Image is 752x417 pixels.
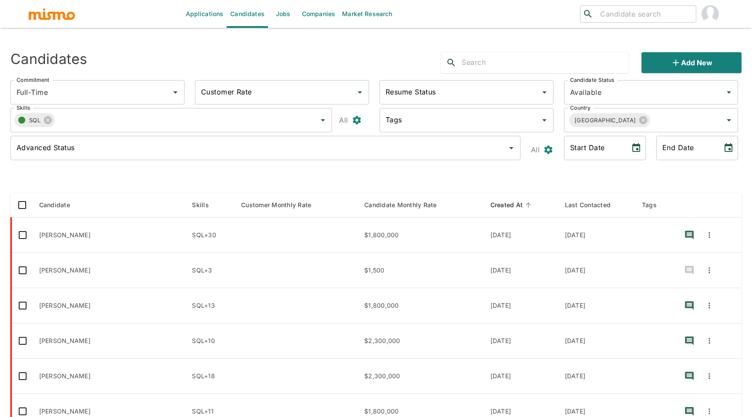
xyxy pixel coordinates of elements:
[28,7,76,20] img: logo
[10,50,87,68] h4: Candidates
[538,114,551,126] button: Open
[483,218,558,253] td: [DATE]
[14,113,55,127] div: SQL
[570,76,614,84] label: Candidate Status
[357,218,483,253] td: $1,800,000
[483,253,558,288] td: [DATE]
[357,288,483,323] td: $1,800,000
[29,115,46,125] span: SQL
[558,192,635,218] th: Last Contacted
[702,5,719,23] img: Paola Pacheco
[357,323,483,359] td: $2,300,000
[656,136,716,160] input: MM/DD/YYYY
[538,86,551,98] button: Open
[17,104,30,111] label: Skills
[192,301,227,310] p: SQL, POWER BI, Agile, Big Data, Data Science, ERP, Data Analysis, Oracle, Agile Methodologies, JI...
[558,253,635,288] td: [DATE]
[169,86,181,98] button: Open
[441,52,462,73] button: search
[700,225,719,245] button: Quick Actions
[679,260,700,281] button: recent-notes
[558,359,635,394] td: [DATE]
[192,336,227,345] p: SQL, POWER BI, DATA VISUALIZATION, Big Data, DATA ANALYTICS, Data Analysis, Microsoft Power Autom...
[192,266,227,275] p: SQL, Amazon Web Services, Salesforce, NETWORKING
[357,253,483,288] td: $1,500
[558,218,635,253] td: [DATE]
[641,52,742,73] button: Add new
[32,323,185,359] td: [PERSON_NAME]
[483,323,558,359] td: [DATE]
[32,359,185,394] td: [PERSON_NAME]
[558,323,635,359] td: [DATE]
[354,86,366,98] button: Open
[569,113,650,127] div: [GEOGRAPHIC_DATA]
[531,144,540,156] p: All
[700,260,719,281] button: Quick Actions
[17,76,49,84] label: Commitment
[628,139,645,157] button: Choose date
[192,407,227,416] p: SQL, NETWORKING, WEB SERVICES, DHCP, Vmware, VPN, ANDROID, IOS, CISCO, DATA ANALYTICS, Graphical ...
[32,218,185,253] td: [PERSON_NAME]
[483,359,558,394] td: [DATE]
[185,192,234,218] th: Skills
[490,200,534,210] span: Created At
[597,8,692,20] input: Candidate search
[569,115,641,125] span: [GEOGRAPHIC_DATA]
[679,225,700,245] button: recent-notes
[32,253,185,288] td: [PERSON_NAME]
[679,366,700,387] button: recent-notes
[32,288,185,323] td: [PERSON_NAME]
[700,330,719,351] button: Quick Actions
[558,288,635,323] td: [DATE]
[364,200,448,210] span: Candidate Monthly Rate
[241,200,322,210] span: Customer Monthly Rate
[39,200,81,210] span: Candidate
[564,136,624,160] input: MM/DD/YYYY
[720,139,737,157] button: Choose date
[723,86,735,98] button: Open
[635,192,672,218] th: Tags
[339,114,348,126] p: All
[192,231,227,239] p: SQL, Data Migration, POWER BI, Microsoft Power Automate, Power Automate, ETL, API, Node.js, Pytho...
[570,104,591,111] label: Country
[317,114,329,126] button: Open
[679,295,700,316] button: recent-notes
[483,288,558,323] td: [DATE]
[357,359,483,394] td: $2,300,000
[700,295,719,316] button: Quick Actions
[723,114,735,126] button: Open
[700,366,719,387] button: Quick Actions
[505,142,517,154] button: Open
[462,56,629,70] input: Search
[192,372,227,380] p: SQL, Python, Oracle, DATA VISUALIZATION, ETL, Tableau, Redshift, SAS, JIRA, Pandas, Microsoft SQL...
[679,330,700,351] button: recent-notes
